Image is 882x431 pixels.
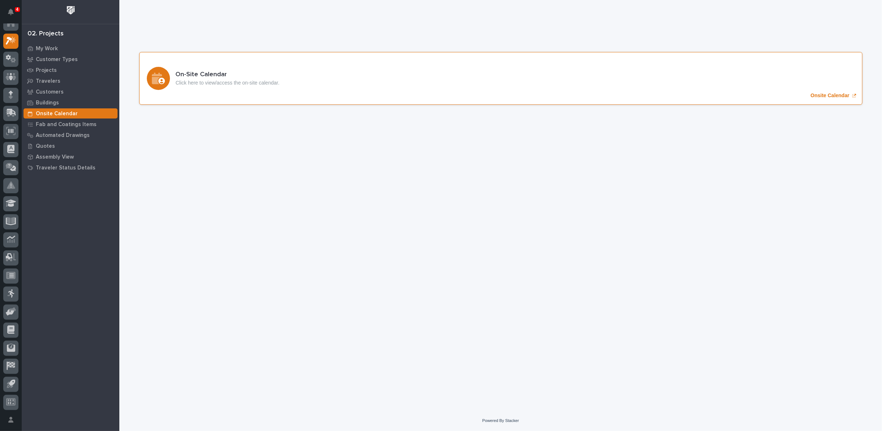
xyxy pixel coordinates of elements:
div: Notifications4 [9,9,18,20]
h3: On-Site Calendar [176,71,280,79]
a: Customers [22,86,119,97]
p: Customers [36,89,64,95]
p: Quotes [36,143,55,150]
a: Onsite Calendar [139,52,862,105]
p: Onsite Calendar [36,111,78,117]
p: Fab and Coatings Items [36,121,97,128]
p: My Work [36,46,58,52]
p: Onsite Calendar [811,92,849,99]
img: Workspace Logo [64,4,77,17]
p: Traveler Status Details [36,165,95,171]
p: Buildings [36,100,59,106]
a: Onsite Calendar [22,108,119,119]
p: Travelers [36,78,60,85]
button: Notifications [3,4,18,20]
p: Automated Drawings [36,132,90,139]
p: 4 [16,7,18,12]
a: Fab and Coatings Items [22,119,119,130]
a: Automated Drawings [22,130,119,141]
a: Powered By Stacker [482,418,519,423]
p: Projects [36,67,57,74]
p: Click here to view/access the on-site calendar. [176,80,280,86]
p: Assembly View [36,154,74,160]
a: Customer Types [22,54,119,65]
a: Traveler Status Details [22,162,119,173]
a: Assembly View [22,151,119,162]
a: Travelers [22,76,119,86]
a: My Work [22,43,119,54]
a: Buildings [22,97,119,108]
div: 02. Projects [27,30,64,38]
a: Projects [22,65,119,76]
a: Quotes [22,141,119,151]
p: Customer Types [36,56,78,63]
